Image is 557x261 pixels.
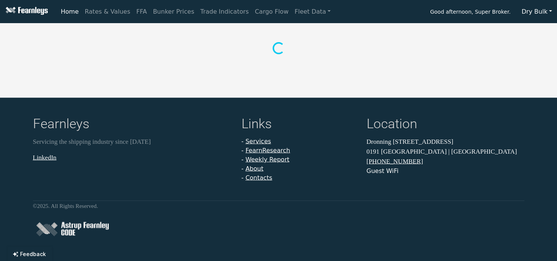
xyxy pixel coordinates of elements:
img: Fearnleys Logo [4,7,48,16]
li: - [242,155,358,164]
li: - [242,164,358,173]
li: - [242,137,358,146]
p: 0191 [GEOGRAPHIC_DATA] | [GEOGRAPHIC_DATA] [367,146,524,156]
a: Services [245,138,271,145]
button: Dry Bulk [517,5,557,19]
p: Servicing the shipping industry since [DATE] [33,137,232,147]
a: About [245,165,263,172]
a: Trade Indicators [197,4,252,19]
a: [PHONE_NUMBER] [367,158,423,165]
a: Fleet Data [292,4,334,19]
a: Rates & Values [82,4,133,19]
button: Guest WiFi [367,167,399,176]
a: Cargo Flow [252,4,292,19]
p: Dronning [STREET_ADDRESS] [367,137,524,147]
li: - [242,146,358,155]
h4: Location [367,116,524,134]
a: Contacts [245,174,272,181]
a: Bunker Prices [150,4,197,19]
a: Home [58,4,82,19]
a: FFA [133,4,150,19]
h4: Fearnleys [33,116,232,134]
h4: Links [242,116,358,134]
a: LinkedIn [33,154,56,161]
small: © 2025 . All Rights Reserved. [33,203,98,209]
a: Weekly Report [245,156,289,163]
a: FearnResearch [245,147,290,154]
span: Good afternoon, Super Broker. [430,6,510,19]
li: - [242,173,358,182]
